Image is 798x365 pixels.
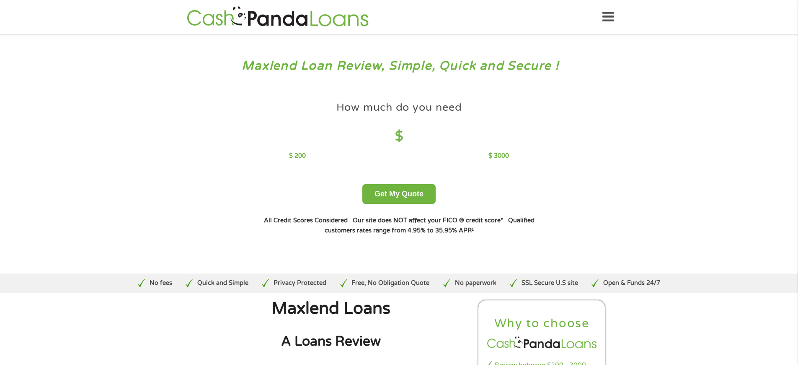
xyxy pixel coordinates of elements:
[150,279,172,288] p: No fees
[522,279,578,288] p: SSL Secure U.S site
[24,58,774,74] h3: Maxlend Loan Review, Simple, Quick and Secure !
[289,151,306,161] p: $ 200
[486,316,599,331] h2: Why to choose
[289,128,509,145] h4: $
[274,279,326,288] p: Privacy Protected
[455,279,496,288] p: No paperwork
[197,279,248,288] p: Quick and Simple
[192,333,470,350] h2: A Loans Review
[351,279,429,288] p: Free, No Obligation Quote
[271,299,390,318] span: Maxlend Loans
[336,101,462,115] h4: How much do you need
[603,279,660,288] p: Open & Funds 24/7
[362,184,436,204] button: Get My Quote
[353,217,503,224] strong: Our site does NOT affect your FICO ® credit score*
[184,5,371,29] img: GetLoanNow Logo
[264,217,348,224] strong: All Credit Scores Considered
[488,151,509,161] p: $ 3000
